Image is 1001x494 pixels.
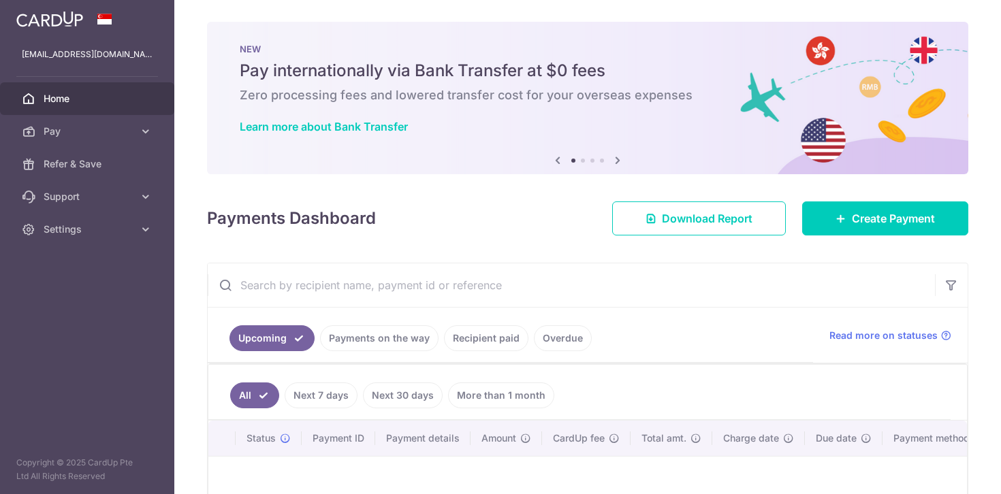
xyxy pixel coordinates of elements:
[229,325,315,351] a: Upcoming
[444,325,528,351] a: Recipient paid
[534,325,592,351] a: Overdue
[240,60,936,82] h5: Pay internationally via Bank Transfer at $0 fees
[207,206,376,231] h4: Payments Dashboard
[44,190,133,203] span: Support
[883,421,986,456] th: Payment method
[641,431,686,445] span: Total amt.
[481,431,516,445] span: Amount
[240,87,936,103] h6: Zero processing fees and lowered transfer cost for your overseas expenses
[240,120,408,133] a: Learn more about Bank Transfer
[285,382,357,408] a: Next 7 days
[802,201,968,235] a: Create Payment
[44,125,133,138] span: Pay
[320,325,439,351] a: Payments on the way
[829,329,951,342] a: Read more on statuses
[44,92,133,105] span: Home
[44,157,133,171] span: Refer & Save
[662,210,752,227] span: Download Report
[207,22,968,174] img: Bank transfer banner
[612,201,786,235] a: Download Report
[852,210,935,227] span: Create Payment
[816,431,857,445] span: Due date
[208,263,935,307] input: Search by recipient name, payment id or reference
[16,11,83,27] img: CardUp
[44,223,133,236] span: Settings
[302,421,375,456] th: Payment ID
[553,431,605,445] span: CardUp fee
[723,431,779,445] span: Charge date
[913,453,987,487] iframe: Opens a widget where you can find more information
[829,329,938,342] span: Read more on statuses
[22,48,153,61] p: [EMAIL_ADDRESS][DOMAIN_NAME]
[247,431,276,445] span: Status
[448,382,554,408] a: More than 1 month
[375,421,471,456] th: Payment details
[363,382,443,408] a: Next 30 days
[240,44,936,54] p: NEW
[230,382,279,408] a: All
